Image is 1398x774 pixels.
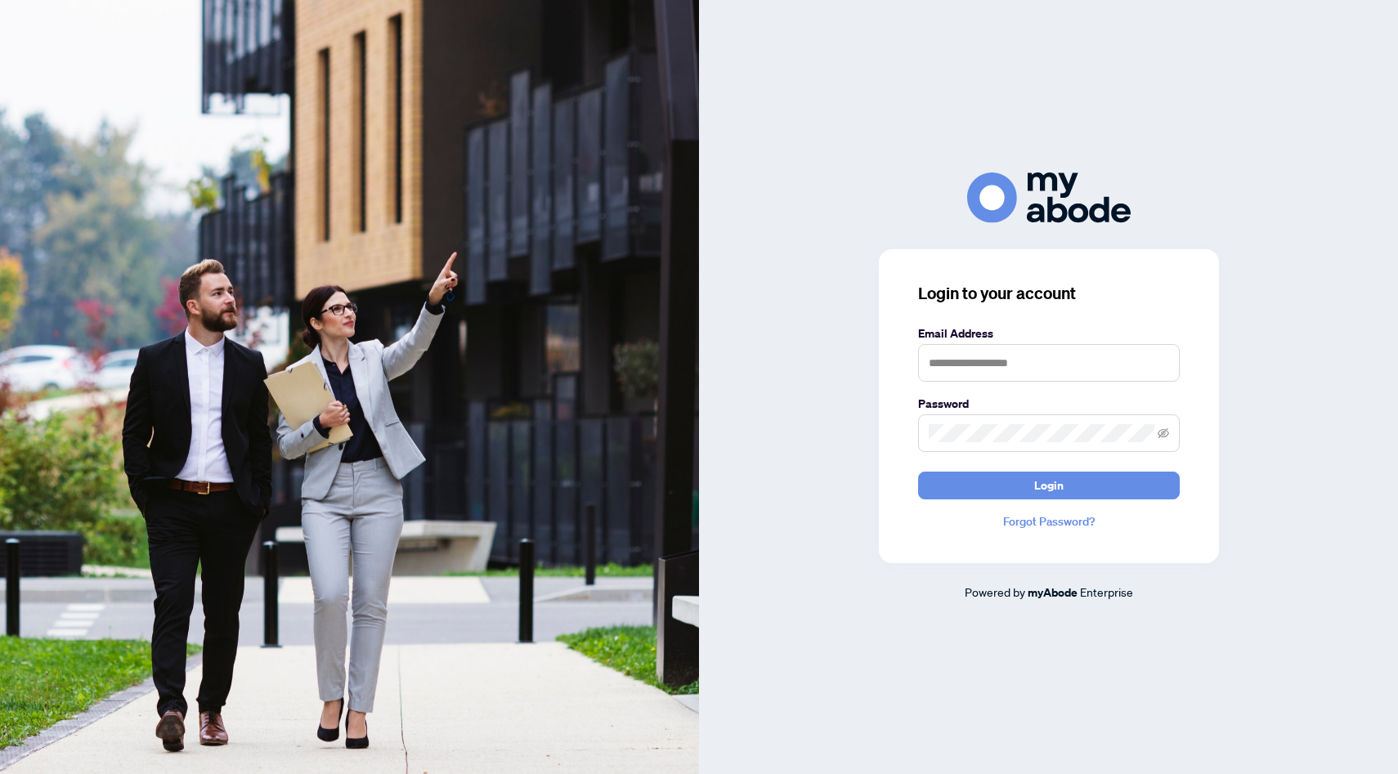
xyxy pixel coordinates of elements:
a: myAbode [1028,584,1078,602]
label: Email Address [918,324,1180,342]
img: ma-logo [967,172,1131,222]
span: eye-invisible [1158,427,1169,439]
span: Powered by [965,584,1025,599]
label: Password [918,395,1180,413]
span: Login [1034,472,1064,499]
span: Enterprise [1080,584,1133,599]
h3: Login to your account [918,282,1180,305]
a: Forgot Password? [918,512,1180,530]
button: Login [918,472,1180,499]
